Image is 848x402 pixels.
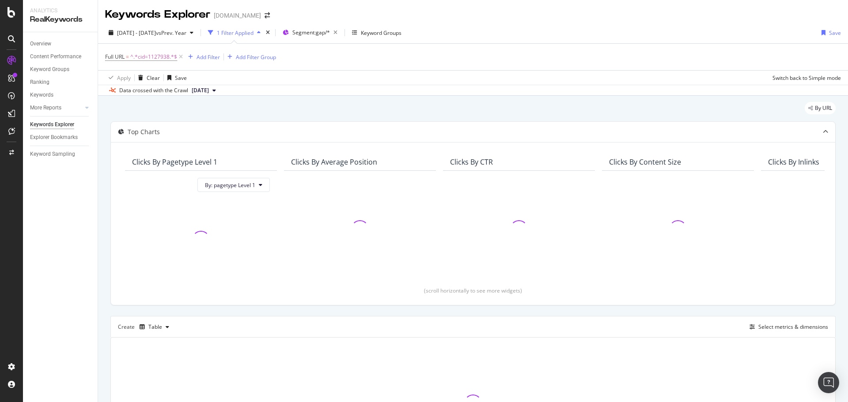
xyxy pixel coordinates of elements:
[279,26,341,40] button: Segment:gap/*
[30,150,75,159] div: Keyword Sampling
[192,86,209,94] span: 2025 Sep. 17th
[292,29,330,36] span: Segment: gap/*
[829,29,841,37] div: Save
[818,372,839,393] div: Open Intercom Messenger
[224,52,276,62] button: Add Filter Group
[30,133,78,142] div: Explorer Bookmarks
[119,86,188,94] div: Data crossed with the Crawl
[130,51,177,63] span: ^.*cid=1127938.*$
[132,158,217,166] div: Clicks By pagetype Level 1
[236,53,276,61] div: Add Filter Group
[818,26,841,40] button: Save
[30,90,53,100] div: Keywords
[30,65,91,74] a: Keyword Groups
[30,7,91,15] div: Analytics
[265,12,270,19] div: arrow-right-arrow-left
[361,29,401,37] div: Keyword Groups
[264,28,272,37] div: times
[30,120,74,129] div: Keywords Explorer
[117,29,156,37] span: [DATE] - [DATE]
[30,133,91,142] a: Explorer Bookmarks
[105,53,125,60] span: Full URL
[105,71,131,85] button: Apply
[609,158,681,166] div: Clicks By Content Size
[205,181,255,189] span: By: pagetype Level 1
[217,29,254,37] div: 1 Filter Applied
[148,324,162,330] div: Table
[30,120,91,129] a: Keywords Explorer
[815,105,832,111] span: By URL
[30,78,91,87] a: Ranking
[136,320,173,334] button: Table
[30,39,51,49] div: Overview
[30,15,91,25] div: RealKeywords
[30,52,81,61] div: Content Performance
[117,74,131,82] div: Apply
[118,320,173,334] div: Create
[30,65,69,74] div: Keyword Groups
[450,158,493,166] div: Clicks By CTR
[30,78,49,87] div: Ranking
[746,322,828,332] button: Select metrics & dimensions
[185,52,220,62] button: Add Filter
[30,150,91,159] a: Keyword Sampling
[30,103,83,113] a: More Reports
[204,26,264,40] button: 1 Filter Applied
[126,53,129,60] span: =
[197,53,220,61] div: Add Filter
[197,178,270,192] button: By: pagetype Level 1
[30,103,61,113] div: More Reports
[164,71,187,85] button: Save
[769,71,841,85] button: Switch back to Simple mode
[121,287,825,294] div: (scroll horizontally to see more widgets)
[348,26,405,40] button: Keyword Groups
[30,39,91,49] a: Overview
[156,29,186,37] span: vs Prev. Year
[135,71,160,85] button: Clear
[30,90,91,100] a: Keywords
[175,74,187,82] div: Save
[105,26,197,40] button: [DATE] - [DATE]vsPrev. Year
[214,11,261,20] div: [DOMAIN_NAME]
[768,158,819,166] div: Clicks By Inlinks
[128,128,160,136] div: Top Charts
[147,74,160,82] div: Clear
[105,7,210,22] div: Keywords Explorer
[758,323,828,331] div: Select metrics & dimensions
[772,74,841,82] div: Switch back to Simple mode
[188,85,220,96] button: [DATE]
[30,52,91,61] a: Content Performance
[291,158,377,166] div: Clicks By Average Position
[805,102,836,114] div: legacy label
